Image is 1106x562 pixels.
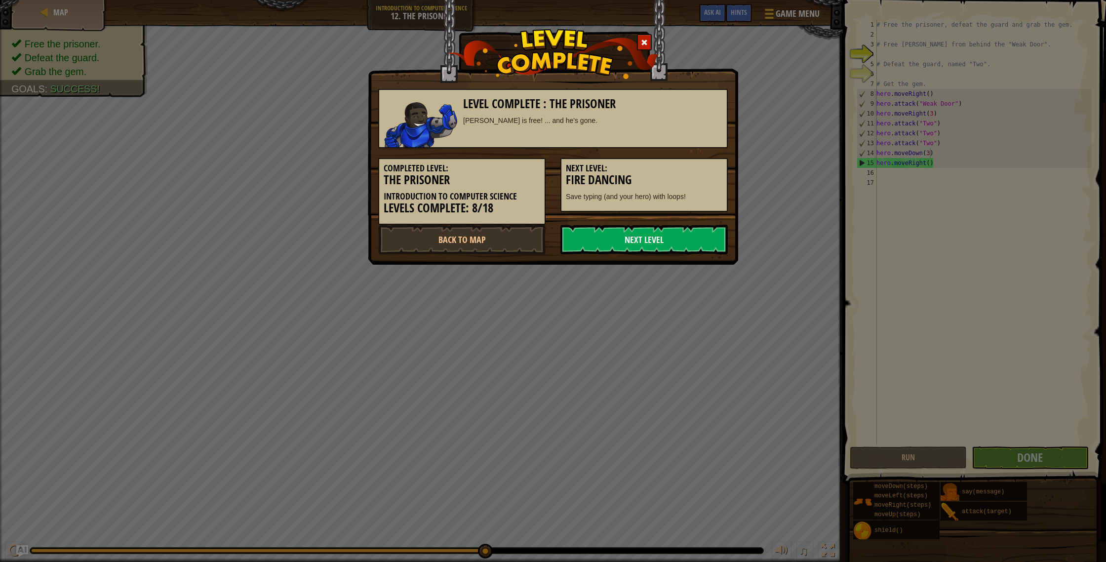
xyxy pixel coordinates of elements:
p: Save typing (and your hero) with loops! [566,192,722,201]
img: level_complete.png [447,29,659,79]
div: [PERSON_NAME] is free! ... and he's gone. [463,116,722,125]
h3: Fire Dancing [566,173,722,187]
h5: Completed Level: [384,163,540,173]
a: Back to Map [378,225,546,254]
h5: Introduction to Computer Science [384,192,540,201]
img: stalwart.png [384,102,457,147]
h5: Next Level: [566,163,722,173]
h3: The Prisoner [384,173,540,187]
h3: Level Complete : The Prisoner [463,97,722,111]
h3: Levels Complete: 8/18 [384,201,540,215]
a: Next Level [560,225,728,254]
